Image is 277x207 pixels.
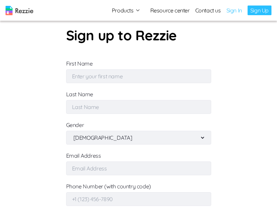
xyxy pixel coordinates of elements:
label: Gender [66,121,84,128]
a: Resource center [150,6,190,14]
input: First Name [66,69,211,83]
a: Sign Up [248,6,271,15]
button: Products [112,6,141,14]
img: logo [6,6,33,15]
a: Sign In [226,6,242,14]
a: Contact us [195,6,221,14]
label: Email Address [66,152,211,172]
label: Phone Number (with country code) [66,183,211,203]
input: Last Name [66,100,211,114]
input: Email Address [66,161,211,175]
input: Phone Number (with country code) [66,192,211,206]
p: Sign up to Rezzie [66,25,211,46]
label: Last Name [66,91,211,110]
label: First Name [66,60,211,80]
